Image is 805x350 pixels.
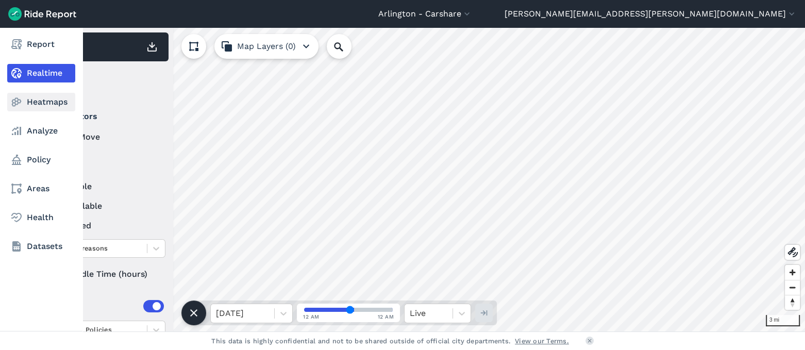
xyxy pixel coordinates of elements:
summary: Operators [42,102,164,131]
a: View our Terms. [515,336,569,346]
img: Ride Report [8,7,76,21]
button: Reset bearing to north [785,295,800,310]
a: Policy [7,151,75,169]
label: Free2Move [42,131,165,143]
summary: Areas [42,292,164,321]
div: Idle Time (hours) [42,265,165,284]
span: 12 AM [303,313,320,321]
button: Zoom in [785,265,800,280]
div: Filter [38,66,169,98]
a: Realtime [7,64,75,82]
button: [PERSON_NAME][EMAIL_ADDRESS][PERSON_NAME][DOMAIN_NAME] [505,8,797,20]
label: reserved [42,220,165,232]
a: Areas [7,179,75,198]
summary: Status [42,152,164,180]
a: Report [7,35,75,54]
label: unavailable [42,200,165,212]
a: Datasets [7,237,75,256]
input: Search Location or Vehicles [327,34,368,59]
canvas: Map [33,28,805,331]
div: Areas [56,300,164,312]
span: 12 AM [378,313,394,321]
a: Health [7,208,75,227]
button: Arlington - Carshare [378,8,472,20]
a: Heatmaps [7,93,75,111]
button: Zoom out [785,280,800,295]
button: Map Layers (0) [214,34,318,59]
label: available [42,180,165,193]
a: Analyze [7,122,75,140]
div: 3 mi [766,315,800,326]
